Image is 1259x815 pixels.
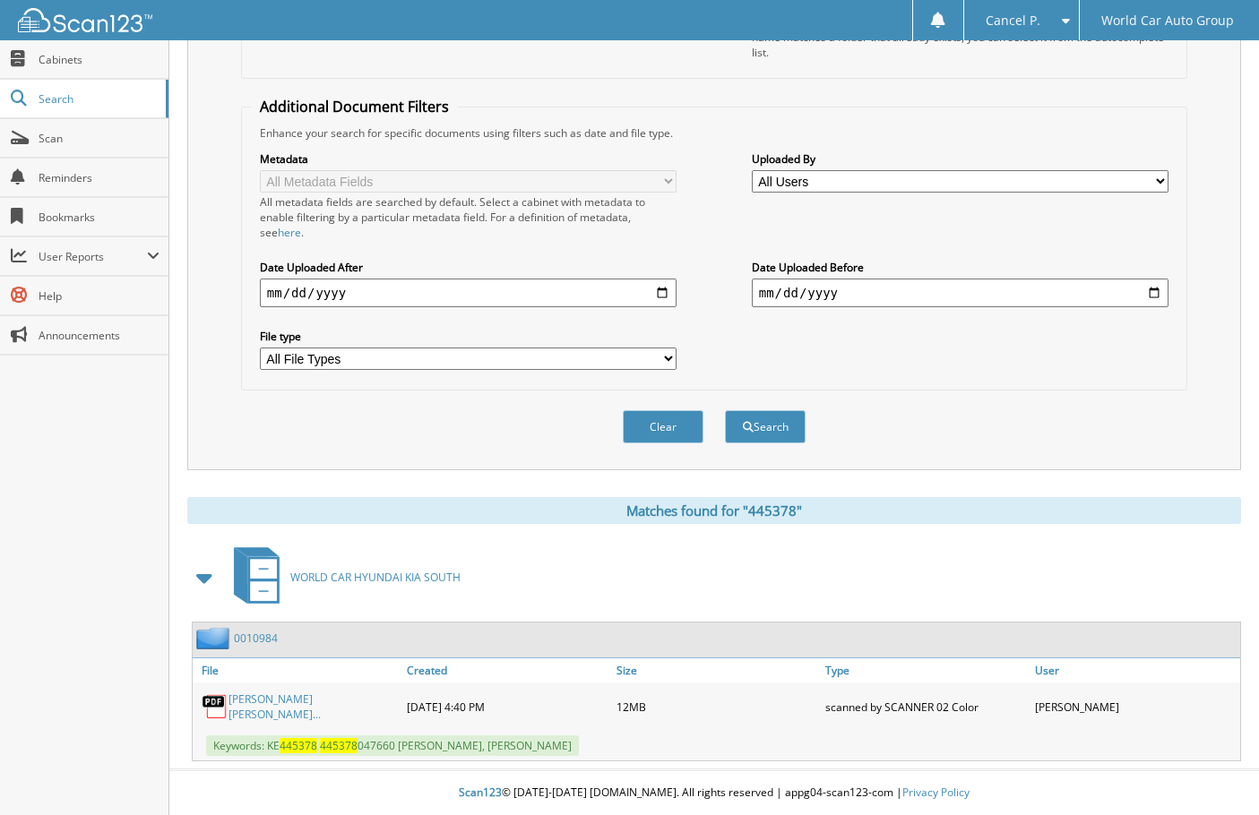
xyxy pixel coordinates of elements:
button: Clear [623,410,703,443]
a: User [1030,658,1240,682]
span: Cabinets [39,52,160,67]
span: 445378 [320,738,358,753]
span: Bookmarks [39,210,160,225]
a: Size [612,658,822,682]
a: 0010984 [234,631,278,646]
span: Help [39,288,160,304]
span: Scan123 [459,785,502,800]
div: scanned by SCANNER 02 Color [821,687,1030,726]
span: Reminders [39,170,160,185]
span: World Car Auto Group [1101,15,1234,26]
div: [PERSON_NAME] [1030,687,1240,726]
span: Keywords: KE 047660 [PERSON_NAME], [PERSON_NAME] [206,735,579,756]
span: 445378 [280,738,317,753]
span: WORLD CAR HYUNDAI KIA SOUTH [290,570,461,585]
span: User Reports [39,249,147,264]
label: Uploaded By [752,151,1168,167]
div: 12MB [612,687,822,726]
button: Search [725,410,806,443]
div: Enhance your search for specific documents using filters such as date and file type. [251,125,1177,141]
a: WORLD CAR HYUNDAI KIA SOUTH [223,542,461,613]
label: Date Uploaded After [260,260,677,275]
iframe: Chat Widget [1169,729,1259,815]
legend: Additional Document Filters [251,97,458,116]
a: Type [821,658,1030,682]
div: [DATE] 4:40 PM [402,687,612,726]
span: Scan [39,131,160,146]
a: File [193,658,402,682]
img: PDF.png [202,693,229,720]
a: Created [402,658,612,682]
input: end [752,279,1168,307]
span: Announcements [39,328,160,343]
div: Matches found for "445378" [187,497,1241,524]
a: Privacy Policy [902,785,970,800]
label: File type [260,329,677,344]
div: © [DATE]-[DATE] [DOMAIN_NAME]. All rights reserved | appg04-scan123-com | [169,771,1259,815]
label: Metadata [260,151,677,167]
span: Cancel P. [986,15,1040,26]
div: All metadata fields are searched by default. Select a cabinet with metadata to enable filtering b... [260,194,677,240]
img: scan123-logo-white.svg [18,8,152,32]
a: here [278,225,301,240]
label: Date Uploaded Before [752,260,1168,275]
span: Search [39,91,157,107]
img: folder2.png [196,627,234,649]
a: [PERSON_NAME] [PERSON_NAME]... [229,691,398,722]
input: start [260,279,677,307]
